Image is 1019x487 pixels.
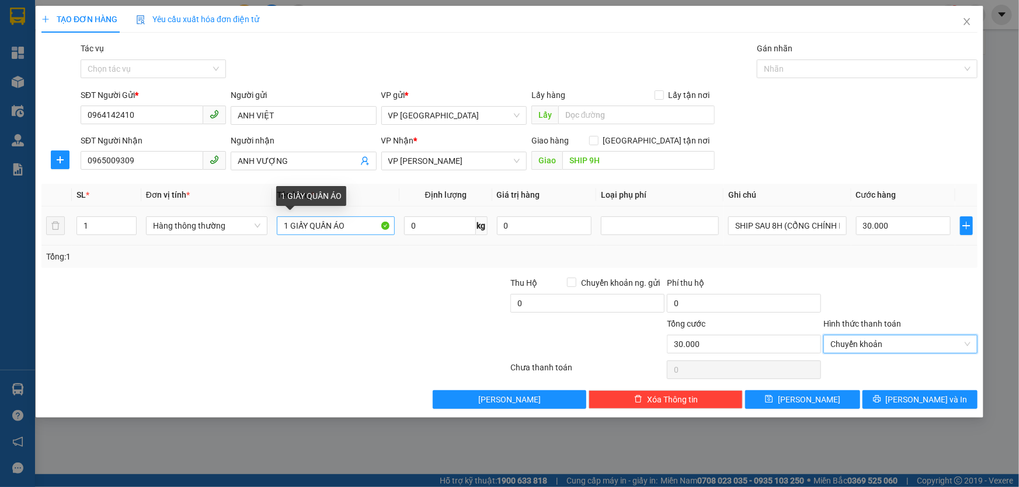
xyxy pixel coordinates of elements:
[41,15,50,23] span: plus
[856,190,896,199] span: Cước hàng
[724,184,851,206] th: Ghi chú
[531,136,569,145] span: Giao hàng
[109,43,488,58] li: Hotline: 1900252555
[830,335,971,353] span: Chuyển khoản
[381,136,414,145] span: VP Nhận
[757,44,792,53] label: Gán nhãn
[531,151,562,170] span: Giao
[210,110,219,119] span: phone
[576,276,665,289] span: Chuyển khoản ng. gửi
[15,15,73,73] img: logo.jpg
[562,151,715,170] input: Dọc đường
[647,393,698,406] span: Xóa Thông tin
[510,361,666,381] div: Chưa thanh toán
[886,393,968,406] span: [PERSON_NAME] và In
[778,393,840,406] span: [PERSON_NAME]
[634,395,642,404] span: delete
[81,134,226,147] div: SĐT Người Nhận
[46,250,394,263] div: Tổng: 1
[276,186,346,206] div: 1 GIẤY QUẦN ÁO
[388,107,520,124] span: VP Xuân Giang
[478,393,541,406] span: [PERSON_NAME]
[951,6,983,38] button: Close
[667,319,705,328] span: Tổng cước
[558,106,715,124] input: Dọc đường
[388,152,520,170] span: VP Hoàng Liệt
[277,216,395,235] input: VD: Bàn, Ghế
[664,89,715,101] span: Lấy tận nơi
[961,221,972,230] span: plus
[15,85,174,124] b: GỬI : VP [GEOGRAPHIC_DATA]
[497,216,592,235] input: 0
[667,276,821,294] div: Phí thu hộ
[589,390,743,409] button: deleteXóa Thông tin
[433,390,587,409] button: [PERSON_NAME]
[497,190,540,199] span: Giá trị hàng
[476,216,488,235] span: kg
[81,89,226,101] div: SĐT Người Gửi
[51,150,69,169] button: plus
[76,190,86,199] span: SL
[823,319,901,328] label: Hình thức thanh toán
[728,216,846,235] input: Ghi Chú
[765,395,773,404] span: save
[960,216,973,235] button: plus
[745,390,860,409] button: save[PERSON_NAME]
[531,106,558,124] span: Lấy
[109,29,488,43] li: Cổ Đạm, xã [GEOGRAPHIC_DATA], [GEOGRAPHIC_DATA]
[425,190,467,199] span: Định lượng
[873,395,881,404] span: printer
[136,15,259,24] span: Yêu cầu xuất hóa đơn điện tử
[136,15,145,24] img: icon
[46,216,65,235] button: delete
[231,89,376,101] div: Người gửi
[360,156,370,166] span: user-add
[596,184,724,206] th: Loại phụ phí
[531,90,565,100] span: Lấy hàng
[146,190,190,199] span: Đơn vị tính
[81,44,104,53] label: Tác vụ
[962,17,972,26] span: close
[41,15,117,24] span: TẠO ĐƠN HÀNG
[51,155,69,164] span: plus
[599,134,715,147] span: [GEOGRAPHIC_DATA] tận nơi
[863,390,978,409] button: printer[PERSON_NAME] và In
[510,278,537,288] span: Thu Hộ
[153,217,260,234] span: Hàng thông thường
[210,155,219,164] span: phone
[381,89,527,101] div: VP gửi
[231,134,376,147] div: Người nhận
